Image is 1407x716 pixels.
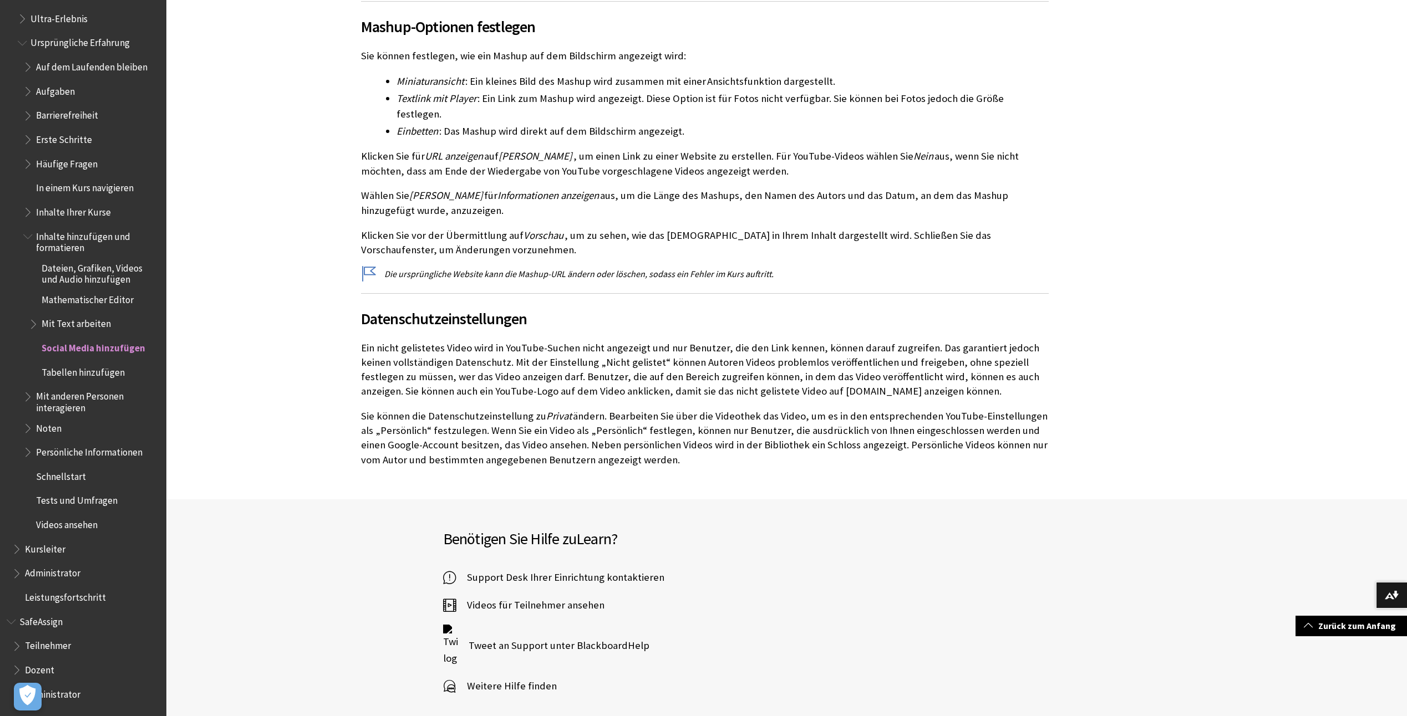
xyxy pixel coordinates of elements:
span: Schnellstart [36,467,86,482]
span: Persönliche Informationen [36,443,143,458]
span: Mathematischer Editor [42,290,134,305]
a: Zurück zum Anfang [1296,616,1407,636]
p: Klicken Sie für auf , um einen Link zu einer Website zu erstellen. Für YouTube-Videos wählen Sie ... [361,149,1049,178]
span: Learn [576,529,611,549]
span: Auf dem Laufenden bleiben [36,58,148,73]
span: [PERSON_NAME] [409,189,483,202]
span: Informationen anzeigen [497,189,599,202]
span: Nein [913,150,933,162]
span: SafeAssign [19,612,63,627]
p: Die ursprüngliche Website kann die Mashup-URL ändern oder löschen, sodass ein Fehler im Kurs auft... [361,268,1049,280]
span: Vorschau [524,229,563,242]
span: Tabellen hinzufügen [42,363,125,378]
span: Inhalte hinzufügen und formatieren [36,227,159,253]
span: Teilnehmer [25,637,71,652]
span: Miniaturansicht [397,75,464,88]
span: Social Media hinzufügen [42,339,145,354]
p: Sie können die Datenschutzeinstellung zu ändern. Bearbeiten Sie über die Videothek das Video, um ... [361,409,1049,467]
span: Administrator [25,685,80,700]
li: : Das Mashup wird direkt auf dem Bildschirm angezeigt. [397,124,1049,139]
p: Ein nicht gelistetes Video wird in YouTube-Suchen nicht angezeigt und nur Benutzer, die den Link ... [361,341,1049,399]
span: Weitere Hilfe finden [456,678,557,694]
h2: Mashup-Optionen festlegen [361,1,1049,38]
span: Inhalte Ihrer Kurse [36,203,111,218]
span: Noten [36,419,62,434]
li: : Ein kleines Bild des Mashup wird zusammen mit einer Ansichtsfunktion dargestellt. [397,74,1049,89]
span: Dateien, Grafiken, Videos und Audio hinzufügen [42,259,159,285]
span: Einbetten [397,125,438,137]
p: Sie können festlegen, wie ein Mashup auf dem Bildschirm angezeigt wird: [361,49,1049,63]
h2: Benötigen Sie Hilfe zu ? [443,527,787,550]
a: Twitter logo Tweet an Support unter BlackboardHelp [443,625,649,667]
span: Textlink mit Player [397,92,476,105]
span: Mit anderen Personen interagieren [36,387,159,413]
img: Twitter logo [443,625,458,667]
span: Häufige Fragen [36,155,98,170]
span: URL anzeigen [425,150,483,162]
span: Erste Schritte [36,130,92,145]
a: Support Desk Ihrer Einrichtung kontaktieren [443,569,664,586]
span: Aufgaben [36,82,75,97]
span: Ultra-Erlebnis [31,9,88,24]
h2: Datenschutzeinstellungen [361,293,1049,330]
li: : Ein Link zum Mashup wird angezeigt. Diese Option ist für Fotos nicht verfügbar. Sie können bei ... [397,91,1049,122]
p: Wählen Sie für aus, um die Länge des Mashups, den Namen des Autors und das Datum, an dem das Mash... [361,188,1049,217]
span: Barrierefreiheit [36,106,98,121]
p: Klicken Sie vor der Übermittlung auf , um zu sehen, wie das [DEMOGRAPHIC_DATA] in Ihrem Inhalt da... [361,228,1049,257]
span: Administrator [25,564,80,579]
span: Ursprüngliche Erfahrung [31,34,130,49]
span: Leistungsfortschritt [25,588,106,603]
span: Support Desk Ihrer Einrichtung kontaktieren [456,569,664,586]
span: [PERSON_NAME] [499,150,572,162]
button: Präferenzen öffnen [14,683,42,710]
span: Privat [546,410,572,422]
span: Kursleiter [25,540,65,555]
a: Videos für Teilnehmer ansehen [443,597,605,613]
span: Tests und Umfragen [36,492,118,507]
span: Mit Text arbeiten [42,315,111,330]
span: In einem Kurs navigieren [36,178,134,193]
span: Videos ansehen [36,515,98,530]
span: Dozent [25,661,54,676]
span: Tweet an Support unter BlackboardHelp [458,637,649,654]
span: Videos für Teilnehmer ansehen [456,597,605,613]
a: Weitere Hilfe finden [443,678,557,694]
nav: Book outline for Blackboard SafeAssign [7,612,160,704]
